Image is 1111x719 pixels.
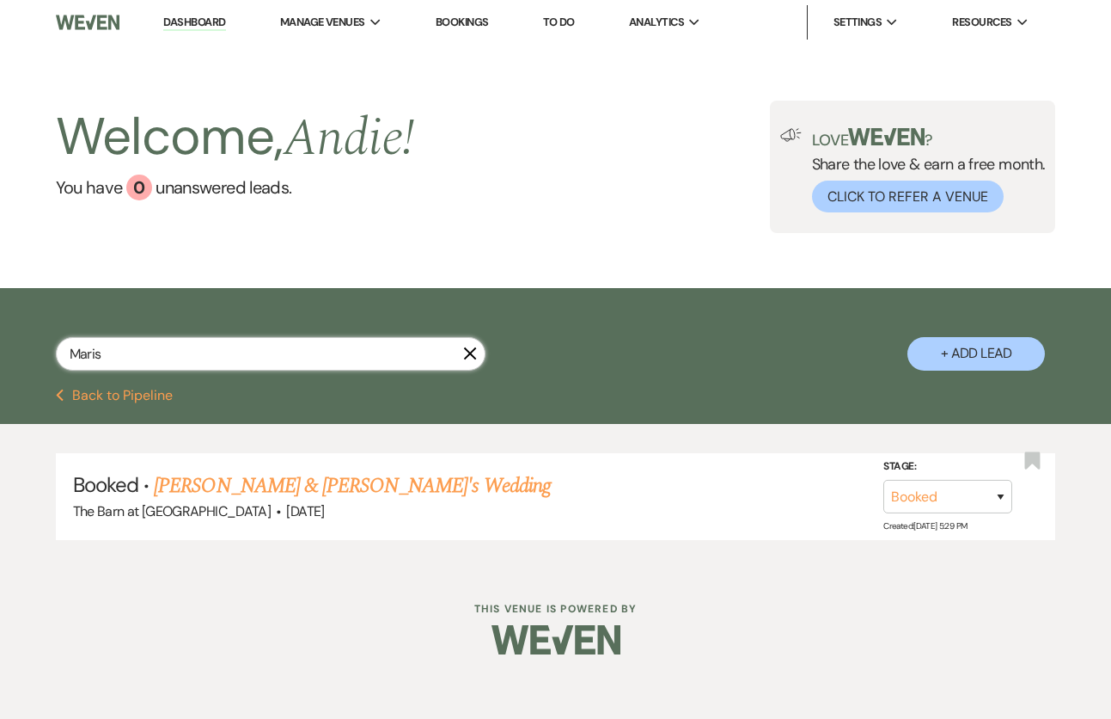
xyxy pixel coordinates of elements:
button: Back to Pipeline [56,389,174,403]
a: To Do [543,15,575,29]
button: Click to Refer a Venue [812,181,1004,212]
span: Booked [73,471,138,498]
p: Love ? [812,128,1046,148]
span: Created: [DATE] 5:29 PM [883,520,967,532]
img: loud-speaker-illustration.svg [780,128,802,142]
label: Stage: [883,458,1012,476]
h2: Welcome, [56,101,415,175]
a: Dashboard [163,15,225,31]
img: weven-logo-green.svg [848,128,925,145]
span: Settings [833,14,882,31]
div: Share the love & earn a free month. [802,128,1046,212]
button: + Add Lead [907,337,1045,371]
img: Weven Logo [56,4,119,40]
a: Bookings [436,15,489,29]
img: Weven Logo [491,610,620,670]
span: Resources [952,14,1011,31]
a: You have 0 unanswered leads. [56,175,415,200]
span: [DATE] [286,502,324,520]
span: Manage Venues [280,14,365,31]
span: Andie ! [284,99,415,178]
span: Analytics [629,14,684,31]
span: The Barn at [GEOGRAPHIC_DATA] [73,502,271,520]
a: [PERSON_NAME] & [PERSON_NAME]'s Wedding [154,470,551,501]
input: Search by name, event date, email address or phone number [56,337,485,371]
div: 0 [126,175,152,200]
